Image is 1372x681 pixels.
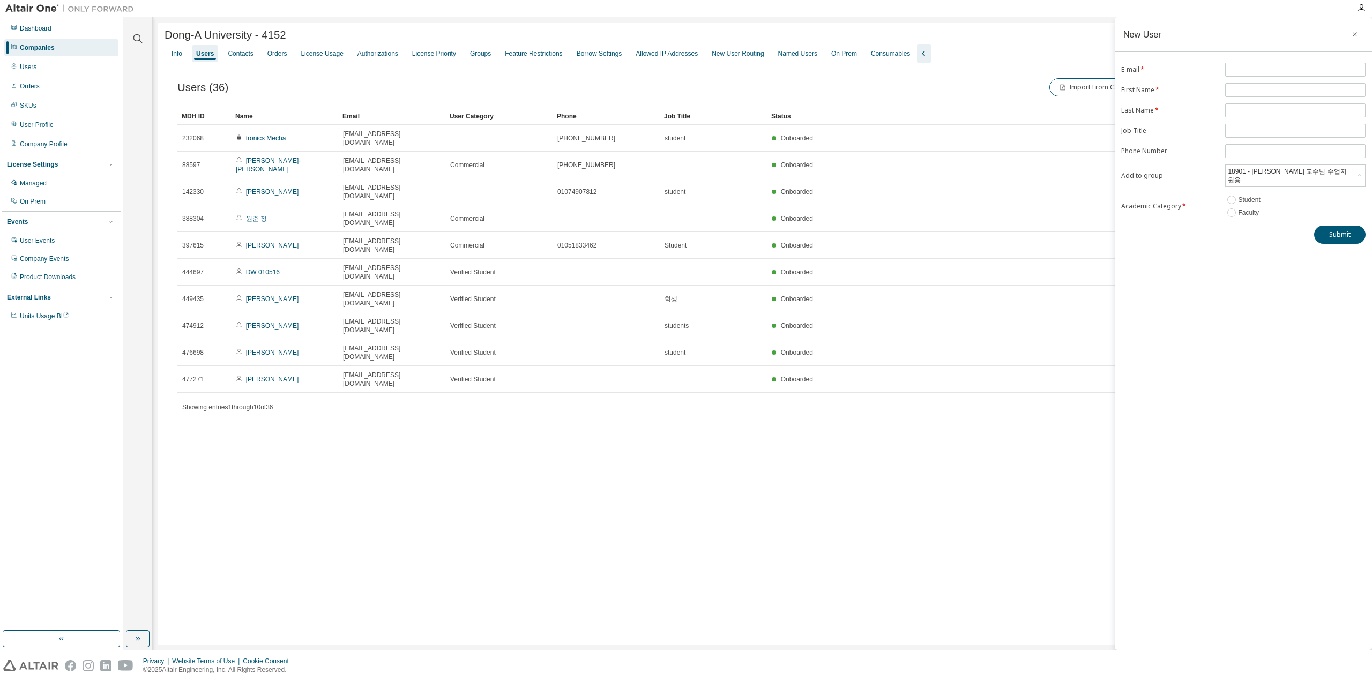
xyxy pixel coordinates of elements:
span: Commercial [450,214,484,223]
div: Orders [267,49,287,58]
a: [PERSON_NAME] [246,295,299,303]
img: youtube.svg [118,660,133,671]
span: Verified Student [450,321,496,330]
span: 142330 [182,188,204,196]
div: Allowed IP Addresses [636,49,698,58]
span: [EMAIL_ADDRESS][DOMAIN_NAME] [343,264,441,281]
span: [EMAIL_ADDRESS][DOMAIN_NAME] [343,130,441,147]
span: student [665,134,685,143]
div: User Profile [20,121,54,129]
label: Faculty [1238,206,1261,219]
button: Import From CSV [1049,78,1131,96]
label: Student [1238,193,1262,206]
span: Units Usage BI [20,312,69,320]
span: [EMAIL_ADDRESS][DOMAIN_NAME] [343,237,441,254]
img: facebook.svg [65,660,76,671]
div: Users [20,63,36,71]
div: Cookie Consent [243,657,295,665]
span: 학생 [665,295,677,303]
div: External Links [7,293,51,302]
span: 474912 [182,321,204,330]
span: Commercial [450,241,484,250]
label: E-mail [1121,65,1219,74]
span: Dong-A University - 4152 [165,29,286,41]
div: Company Events [20,255,69,263]
img: instagram.svg [83,660,94,671]
div: Phone [557,108,655,125]
span: 449435 [182,295,204,303]
span: students [665,321,689,330]
div: Dashboard [20,24,51,33]
span: Onboarded [781,376,813,383]
span: Onboarded [781,134,813,142]
span: [EMAIL_ADDRESS][DOMAIN_NAME] [343,344,441,361]
span: Commercial [450,161,484,169]
div: Feature Restrictions [505,49,562,58]
div: MDH ID [182,108,227,125]
span: Verified Student [450,295,496,303]
span: Onboarded [781,268,813,276]
span: [EMAIL_ADDRESS][DOMAIN_NAME] [343,290,441,308]
span: Onboarded [781,295,813,303]
a: tronics Mecha [246,134,286,142]
span: 477271 [182,375,204,384]
span: [PHONE_NUMBER] [557,134,615,143]
a: [PERSON_NAME] [246,349,299,356]
div: Orders [20,82,40,91]
div: Website Terms of Use [172,657,243,665]
span: 397615 [182,241,204,250]
div: 18901 - [PERSON_NAME] 교수님 수업지원용 [1226,166,1353,186]
span: Verified Student [450,268,496,276]
span: [EMAIL_ADDRESS][DOMAIN_NAME] [343,371,441,388]
div: Privacy [143,657,172,665]
a: [PERSON_NAME] [246,376,299,383]
span: 444697 [182,268,204,276]
div: User Events [20,236,55,245]
a: DW 010516 [246,268,280,276]
span: 388304 [182,214,204,223]
label: Job Title [1121,126,1219,135]
div: User Category [450,108,548,125]
span: [EMAIL_ADDRESS][DOMAIN_NAME] [343,183,441,200]
div: On Prem [20,197,46,206]
span: 88597 [182,161,200,169]
a: [PERSON_NAME] [246,322,299,330]
div: Info [171,49,182,58]
span: student [665,188,685,196]
span: [EMAIL_ADDRESS][DOMAIN_NAME] [343,317,441,334]
span: Onboarded [781,322,813,330]
div: Groups [470,49,491,58]
div: Email [342,108,441,125]
label: Academic Category [1121,202,1219,211]
a: 원준 정 [246,215,267,222]
a: [PERSON_NAME]-[PERSON_NAME] [236,157,301,173]
span: Onboarded [781,242,813,249]
div: Companies [20,43,55,52]
span: Users (36) [177,81,228,94]
div: License Usage [301,49,343,58]
span: Onboarded [781,161,813,169]
div: Name [235,108,334,125]
div: Company Profile [20,140,68,148]
div: Borrow Settings [577,49,622,58]
div: Status [771,108,1283,125]
div: 18901 - [PERSON_NAME] 교수님 수업지원용 [1226,165,1365,186]
span: Onboarded [781,188,813,196]
div: Managed [20,179,47,188]
label: Last Name [1121,106,1219,115]
div: On Prem [831,49,857,58]
label: First Name [1121,86,1219,94]
span: student [665,348,685,357]
div: Authorizations [357,49,398,58]
span: [EMAIL_ADDRESS][DOMAIN_NAME] [343,156,441,174]
img: altair_logo.svg [3,660,58,671]
div: New User [1123,30,1161,39]
label: Phone Number [1121,147,1219,155]
div: Named Users [778,49,817,58]
span: Student [665,241,687,250]
label: Add to group [1121,171,1219,180]
div: New User Routing [712,49,764,58]
span: [PHONE_NUMBER] [557,161,615,169]
div: Consumables [871,49,910,58]
span: Onboarded [781,349,813,356]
